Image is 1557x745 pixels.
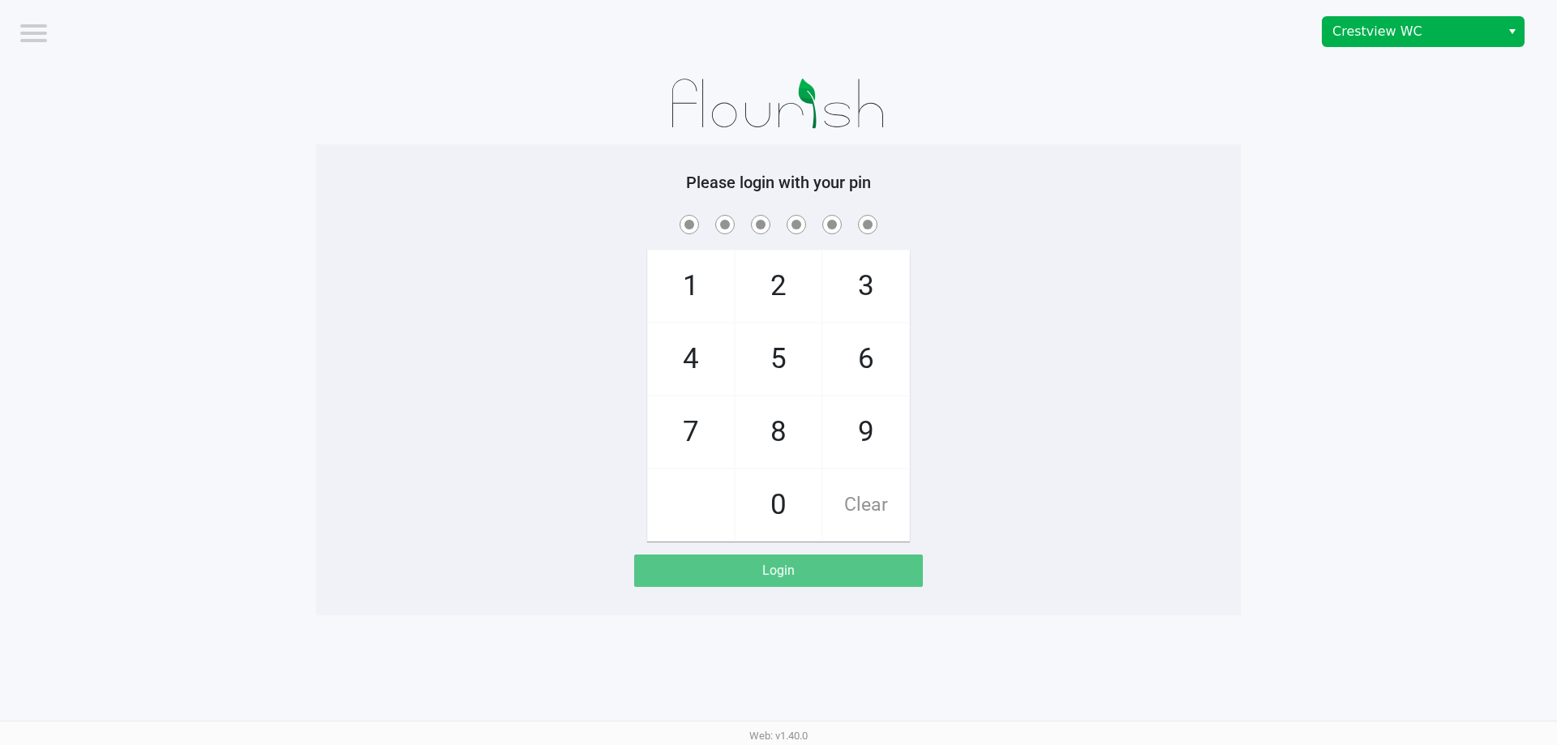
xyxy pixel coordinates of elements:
[1500,17,1524,46] button: Select
[1332,22,1491,41] span: Crestview WC
[648,250,734,322] span: 1
[823,323,909,395] span: 6
[823,396,909,468] span: 9
[736,396,821,468] span: 8
[736,250,821,322] span: 2
[736,323,821,395] span: 5
[648,323,734,395] span: 4
[749,730,808,742] span: Web: v1.40.0
[736,469,821,541] span: 0
[823,250,909,322] span: 3
[823,469,909,541] span: Clear
[328,173,1229,192] h5: Please login with your pin
[648,396,734,468] span: 7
